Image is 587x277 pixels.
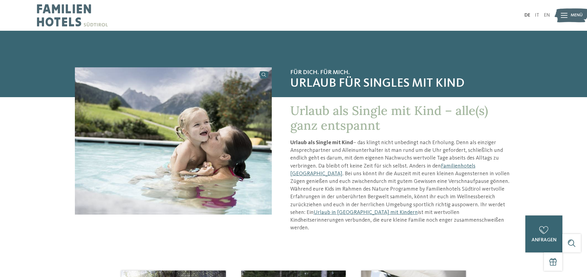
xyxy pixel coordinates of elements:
a: Urlaub in [GEOGRAPHIC_DATA] mit Kindern [314,210,418,215]
span: Menü [571,12,583,18]
strong: Urlaub als Single mit Kind [290,140,353,145]
img: Urlaub als Single mit Kind – Erholung pur [75,67,272,215]
a: anfragen [525,216,562,252]
a: EN [544,13,550,18]
a: DE [524,13,530,18]
a: IT [535,13,539,18]
span: Für dich. Für mich. [290,69,512,76]
a: Familienhotels [GEOGRAPHIC_DATA] [290,163,475,176]
span: Urlaub für Singles mit Kind [290,76,512,91]
p: – das klingt nicht unbedingt nach Erholung. Denn als einziger Ansprechpartner und Alleinunterhalt... [290,139,512,232]
span: Urlaub als Single mit Kind – alle(s) ganz entspannt [290,103,488,133]
span: anfragen [532,238,556,243]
